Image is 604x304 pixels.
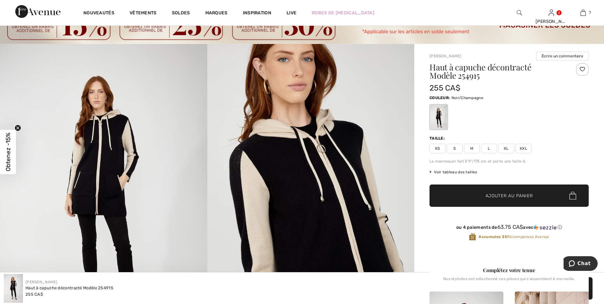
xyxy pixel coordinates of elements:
[430,185,589,207] button: Ajouter au panier
[430,54,461,58] a: [PERSON_NAME]
[15,125,21,131] button: Close teaser
[479,234,549,240] span: Récompenses Avenue
[430,266,589,274] div: Complétez votre tenue
[497,224,523,230] span: 63.75 CA$
[130,10,157,17] a: Vêtements
[430,224,589,230] div: ou 4 paiements de avec
[430,277,589,286] div: Nos stylistes ont sélectionné ces pièces qui s'assemblent à merveille.
[469,233,476,241] img: Récompenses Avenue
[15,5,60,18] img: 1ère Avenue
[83,10,114,17] a: Nouveautés
[589,10,591,16] span: 7
[447,144,463,153] span: S
[430,63,562,80] h1: Haut à capuche décontracté Modèle 254915
[4,133,12,171] span: Obtenez -15%
[430,169,477,175] span: Voir tableau des tailles
[498,144,514,153] span: XL
[569,192,576,200] img: Bag.svg
[430,83,460,92] span: 255 CA$
[534,225,557,230] img: Sezzle
[25,280,57,284] a: [PERSON_NAME]
[205,10,228,17] a: Marques
[312,10,374,16] a: Robes de [MEDICAL_DATA]
[451,96,483,100] span: Noir/Champagne
[243,10,271,17] span: Inspiration
[536,18,567,25] div: [PERSON_NAME]
[564,256,598,272] iframe: Ouvre un widget dans lequel vous pouvez chatter avec l’un de nos agents
[25,292,43,297] span: 255 CA$
[549,10,554,16] a: Se connecter
[430,135,446,141] div: Taille:
[567,9,599,17] a: 7
[464,144,480,153] span: M
[25,285,113,291] div: Haut à capuche décontracté Modèle 254915
[549,9,554,17] img: Mes infos
[580,9,586,17] img: Mon panier
[517,9,522,17] img: recherche
[536,52,589,61] button: Écrire un commentaire
[486,192,533,199] span: Ajouter au panier
[172,10,190,17] a: Soldes
[4,274,23,303] img: Haut &agrave; Capuche D&eacute;contract&eacute; mod&egrave;le 254915
[287,10,296,16] a: Live
[430,96,450,100] span: Couleur:
[481,144,497,153] span: L
[515,144,531,153] span: XXL
[430,144,445,153] span: XS
[430,158,589,164] div: Le mannequin fait 5'9"/175 cm et porte une taille 6.
[479,235,507,239] strong: Accumulez 35
[430,224,589,233] div: ou 4 paiements de63.75 CA$avecSezzle Cliquez pour en savoir plus sur Sezzle
[430,105,447,129] div: Noir/Champagne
